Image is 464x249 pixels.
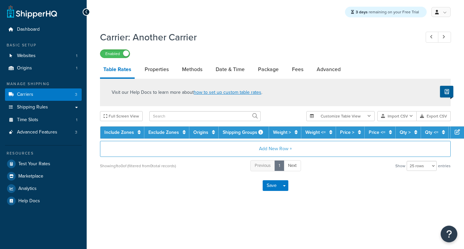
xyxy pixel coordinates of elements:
span: Carriers [17,92,33,97]
span: Time Slots [17,117,38,123]
span: Show [395,161,405,171]
li: Websites [5,50,82,62]
span: 1 [76,65,77,71]
span: Previous [255,162,271,169]
input: Search [149,111,261,121]
a: Advanced [313,61,344,77]
span: Shipping Rules [17,104,48,110]
a: Previous Record [426,32,439,43]
a: Fees [289,61,307,77]
a: Shipping Rules [5,101,82,113]
a: Qty > [400,129,411,136]
span: Origins [17,65,32,71]
li: Advanced Features [5,126,82,139]
span: Analytics [18,186,37,192]
button: Import CSV [377,111,417,121]
span: 3 [75,92,77,97]
div: Showing 1 to 0 of (filtered from 0 total records) [100,161,176,171]
a: Carriers3 [5,88,82,101]
a: Date & Time [212,61,248,77]
li: Time Slots [5,114,82,126]
h1: Carrier: Another Carrier [100,31,413,44]
a: Properties [141,61,172,77]
a: Price > [340,129,354,136]
a: 1 [274,160,284,171]
button: Show Help Docs [440,86,453,97]
a: Test Your Rates [5,158,82,170]
span: entries [438,161,451,171]
a: Qty <= [425,129,438,136]
a: Methods [179,61,206,77]
a: Weight > [273,129,291,136]
button: Customize Table View [306,111,375,121]
strong: 3 days [356,9,368,15]
span: Test Your Rates [18,161,50,167]
label: Enabled [100,50,130,58]
span: Advanced Features [17,130,57,135]
button: Open Resource Center [441,226,457,242]
a: Analytics [5,183,82,195]
span: Marketplace [18,174,43,179]
span: remaining on your Free Trial [356,9,419,15]
a: Weight <= [305,129,326,136]
button: Full Screen View [100,111,143,121]
div: Basic Setup [5,42,82,48]
button: Save [263,180,281,191]
a: Dashboard [5,23,82,36]
a: Exclude Zones [148,129,179,136]
a: how to set up custom table rates [194,89,261,96]
a: Next [284,160,301,171]
span: Websites [17,53,36,59]
a: Table Rates [100,61,135,79]
a: Origins1 [5,62,82,74]
a: Package [255,61,282,77]
th: Shipping Groups [219,127,269,139]
span: Help Docs [18,198,40,204]
a: Price <= [369,129,385,136]
a: Include Zones [104,129,134,136]
button: Add New Row + [100,141,451,157]
span: 1 [76,53,77,59]
a: Advanced Features3 [5,126,82,139]
a: Next Record [438,32,451,43]
span: Dashboard [17,27,40,32]
p: Visit our Help Docs to learn more about . [112,89,262,96]
div: Manage Shipping [5,81,82,87]
li: Carriers [5,88,82,101]
a: Help Docs [5,195,82,207]
div: Resources [5,151,82,156]
a: Previous [250,160,275,171]
span: Next [288,162,297,169]
button: Export CSV [417,111,451,121]
span: 1 [76,117,77,123]
a: Marketplace [5,170,82,182]
li: Origins [5,62,82,74]
a: Origins [193,129,208,136]
a: Time Slots1 [5,114,82,126]
span: 3 [75,130,77,135]
a: Websites1 [5,50,82,62]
